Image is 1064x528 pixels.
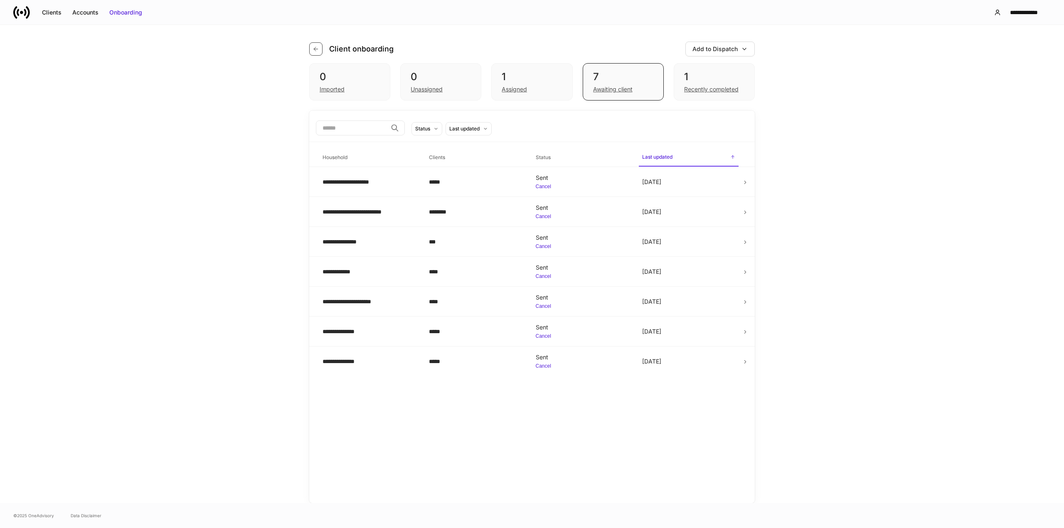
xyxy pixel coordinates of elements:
td: [DATE] [635,317,742,346]
td: [DATE] [635,197,742,227]
div: Sent [536,353,629,361]
h6: Clients [429,153,445,161]
button: Cancel [536,363,551,369]
span: Clients [426,149,525,166]
button: Cancel [536,303,551,309]
a: Data Disclaimer [71,512,101,519]
div: Awaiting client [593,85,633,93]
button: Add to Dispatch [685,42,755,56]
button: Clients [37,6,67,19]
div: Sent [536,323,629,332]
td: [DATE] [635,257,742,287]
div: Accounts [72,8,99,17]
h4: Client onboarding [329,44,394,54]
h6: Last updated [642,153,672,161]
div: Onboarding [109,8,142,17]
div: Sent [536,233,629,242]
span: Last updated [639,149,739,167]
div: 0Imported [309,63,390,101]
button: Cancel [536,273,551,280]
span: © 2025 OneAdvisory [13,512,54,519]
td: [DATE] [635,287,742,317]
div: Imported [320,85,345,93]
div: Recently completed [684,85,739,93]
div: 1Recently completed [674,63,755,101]
td: [DATE] [635,227,742,257]
div: Sent [536,293,629,302]
span: Status [532,149,632,166]
div: Sent [536,204,629,212]
div: Sent [536,263,629,272]
button: Accounts [67,6,104,19]
td: [DATE] [635,346,742,376]
div: Sent [536,174,629,182]
div: 1 [684,70,744,83]
h6: Household [323,153,347,161]
button: Cancel [536,333,551,339]
div: Clients [42,8,62,17]
td: [DATE] [635,167,742,197]
div: Last updated [449,125,480,133]
div: Unassigned [411,85,443,93]
button: Onboarding [104,6,148,19]
div: 7 [593,70,653,83]
span: Household [319,149,419,166]
button: Last updated [446,122,492,135]
div: 0 [320,70,380,83]
button: Status [411,122,442,135]
div: Status [415,125,430,133]
button: Cancel [536,184,551,190]
div: 0 [411,70,471,83]
div: 0Unassigned [400,63,481,101]
div: 7Awaiting client [583,63,664,101]
div: Assigned [502,85,527,93]
button: Cancel [536,243,551,250]
h6: Status [536,153,551,161]
div: 1Assigned [491,63,572,101]
div: Add to Dispatch [692,45,738,53]
button: Cancel [536,214,551,220]
div: 1 [502,70,562,83]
